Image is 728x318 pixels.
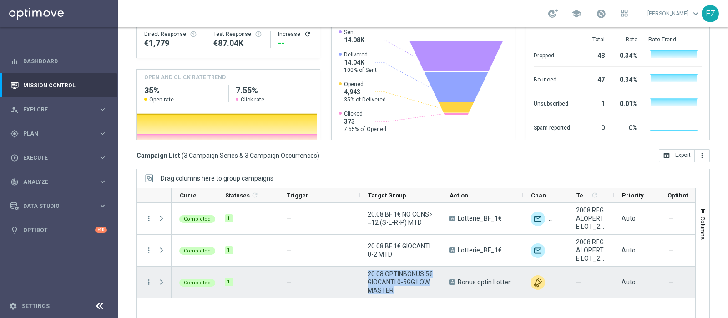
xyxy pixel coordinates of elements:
[23,179,98,185] span: Analyze
[581,96,605,110] div: 1
[10,154,98,162] div: Execute
[344,66,377,74] span: 100% of Sent
[616,71,637,86] div: 0.34%
[23,155,98,161] span: Execute
[23,107,98,112] span: Explore
[10,130,98,138] div: Plan
[98,129,107,138] i: keyboard_arrow_right
[225,192,250,199] span: Statuses
[531,192,553,199] span: Channel
[576,192,590,199] span: Templates
[616,96,637,110] div: 0.01%
[184,151,317,160] span: 3 Campaign Series & 3 Campaign Occurrences
[95,227,107,233] div: +10
[184,280,211,286] span: Completed
[98,153,107,162] i: keyboard_arrow_right
[10,226,19,234] i: lightbulb
[145,246,153,254] button: more_vert
[616,120,637,134] div: 0%
[458,246,502,254] span: Lotterie_BF_1€
[23,49,107,73] a: Dashboard
[98,177,107,186] i: keyboard_arrow_right
[10,130,107,137] button: gps_fixed Plan keyboard_arrow_right
[581,36,605,43] div: Total
[344,81,386,88] span: Opened
[182,151,184,160] span: (
[622,192,644,199] span: Priority
[571,9,581,19] span: school
[179,214,215,223] colored-tag: Completed
[184,248,211,254] span: Completed
[149,96,174,103] span: Open rate
[286,247,291,254] span: —
[581,47,605,62] div: 48
[449,216,455,221] span: A
[659,149,695,162] button: open_in_browser Export
[179,246,215,255] colored-tag: Completed
[531,212,545,226] img: Optimail
[23,218,95,242] a: Optibot
[590,190,598,200] span: Calculate column
[144,73,226,81] h4: OPEN AND CLICK RATE TREND
[450,192,468,199] span: Action
[702,5,719,22] div: EZ
[179,278,215,287] colored-tag: Completed
[225,278,233,286] div: 1
[576,206,606,231] span: 2008 REGALOPERTE LOT_2025_08_20
[287,192,308,199] span: Trigger
[344,110,386,117] span: Clicked
[286,278,291,286] span: —
[144,30,198,38] div: Direct Response
[10,178,107,186] button: track_changes Analyze keyboard_arrow_right
[137,267,172,298] div: Press SPACE to select this row.
[250,190,258,200] span: Calculate column
[10,202,107,210] div: Data Studio keyboard_arrow_right
[344,126,386,133] span: 7.55% of Opened
[10,227,107,234] button: lightbulb Optibot +10
[10,218,107,242] div: Optibot
[368,192,406,199] span: Target Group
[251,192,258,199] i: refresh
[622,247,636,254] span: Auto
[161,175,273,182] div: Row Groups
[22,303,50,309] a: Settings
[458,278,515,286] span: Bonus optin Lotterie
[10,106,98,114] div: Explore
[344,36,364,44] span: 14.08K
[145,278,153,286] button: more_vert
[213,38,263,49] div: €87,036
[98,202,107,210] i: keyboard_arrow_right
[449,279,455,285] span: A
[368,270,434,294] span: 20.08 OPTINBONUS 5€ GIOCANTI 0-5GG LOW MASTER
[145,214,153,222] button: more_vert
[549,212,563,226] img: Other
[10,106,19,114] i: person_search
[137,235,172,267] div: Press SPACE to select this row.
[531,243,545,258] div: Optimail
[10,82,107,89] button: Mission Control
[144,38,198,49] div: €1,779
[278,38,313,49] div: --
[695,149,710,162] button: more_vert
[616,47,637,62] div: 0.34%
[136,151,319,160] h3: Campaign List
[225,214,233,222] div: 1
[278,30,313,38] div: Increase
[534,71,570,86] div: Bounced
[616,36,637,43] div: Rate
[10,106,107,113] div: person_search Explore keyboard_arrow_right
[344,88,386,96] span: 4,943
[591,192,598,199] i: refresh
[368,242,434,258] span: 20.08 BF 1€ GIOCANTI 0-2 MTD
[534,120,570,134] div: Spam reported
[622,278,636,286] span: Auto
[161,175,273,182] span: Drag columns here to group campaigns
